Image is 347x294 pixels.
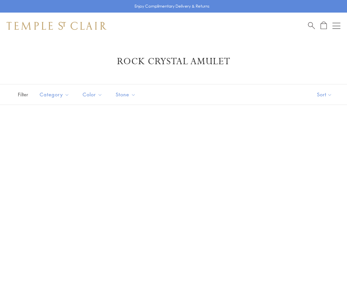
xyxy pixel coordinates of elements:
[79,90,107,99] span: Color
[332,22,340,30] button: Open navigation
[308,22,315,30] a: Search
[112,90,141,99] span: Stone
[111,87,141,102] button: Stone
[17,56,330,68] h1: Rock Crystal Amulet
[35,87,74,102] button: Category
[321,22,327,30] a: Open Shopping Bag
[36,90,74,99] span: Category
[78,87,107,102] button: Color
[135,3,210,10] p: Enjoy Complimentary Delivery & Returns
[7,22,106,30] img: Temple St. Clair
[302,84,347,105] button: Show sort by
